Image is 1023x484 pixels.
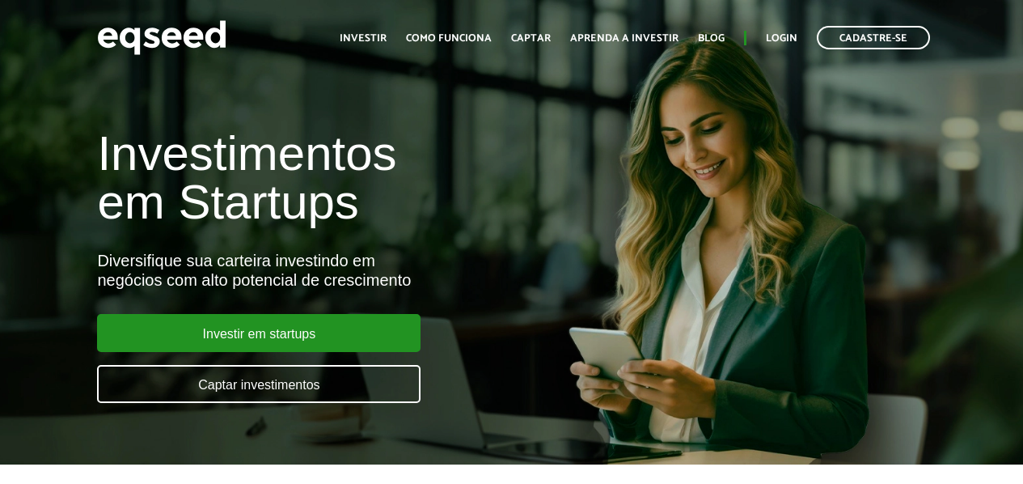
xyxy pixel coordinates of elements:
[97,365,421,403] a: Captar investimentos
[406,33,492,44] a: Como funciona
[97,16,226,59] img: EqSeed
[817,26,930,49] a: Cadastre-se
[698,33,725,44] a: Blog
[340,33,387,44] a: Investir
[97,251,585,290] div: Diversifique sua carteira investindo em negócios com alto potencial de crescimento
[511,33,551,44] a: Captar
[570,33,678,44] a: Aprenda a investir
[766,33,797,44] a: Login
[97,129,585,227] h1: Investimentos em Startups
[97,314,421,352] a: Investir em startups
